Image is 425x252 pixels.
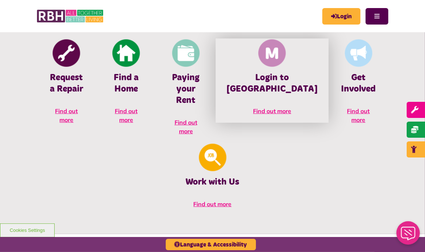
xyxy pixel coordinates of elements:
[199,144,226,171] img: Looking For A Job
[253,107,291,115] span: Find out more
[175,119,197,135] span: Find out more
[216,38,329,123] a: Membership And Mutuality Login to [GEOGRAPHIC_DATA] Find out more
[156,38,216,143] a: Pay Rent Paying your Rent Find out more
[392,219,425,252] iframe: Netcall Web Assistant for live chat
[37,143,388,216] a: Looking For A Job Work with Us Find out more
[227,72,318,95] h4: Login to [GEOGRAPHIC_DATA]
[345,39,372,67] img: Get Involved
[55,107,78,123] span: Find out more
[48,72,85,95] h4: Request a Repair
[37,38,96,131] a: Report Repair Request a Repair Find out more
[113,39,140,67] img: Find A Home
[166,239,256,250] button: Language & Accessibility
[96,38,156,131] a: Find A Home Find a Home Find out more
[347,107,370,123] span: Find out more
[329,38,388,131] a: Get Involved Get Involved Find out more
[340,72,377,95] h4: Get Involved
[172,39,199,67] img: Pay Rent
[167,72,205,107] h4: Paying your Rent
[115,107,138,123] span: Find out more
[322,8,360,25] a: MyRBH
[366,8,388,25] button: Navigation
[194,200,232,208] span: Find out more
[53,39,80,67] img: Report Repair
[37,7,105,25] img: RBH
[107,72,145,95] h4: Find a Home
[259,39,286,67] img: Membership And Mutuality
[48,177,377,188] h4: Work with Us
